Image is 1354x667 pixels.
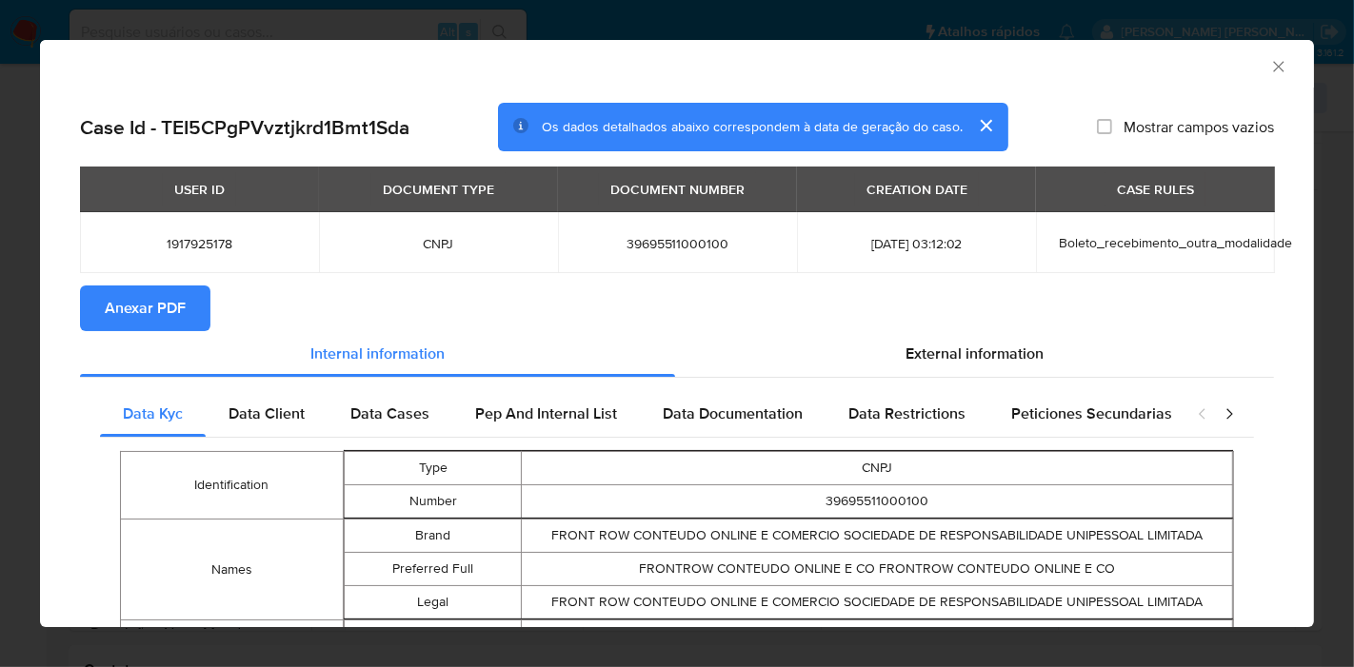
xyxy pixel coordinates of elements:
td: Names [121,519,344,619]
div: USER ID [163,173,236,206]
td: Type [344,451,522,484]
h2: Case Id - TEI5CPgPVvztjkrd1Bmt1Sda [80,114,409,139]
span: External information [906,343,1044,364]
td: FRONTROW CONTEUDO ONLINE E CO FRONTROW CONTEUDO ONLINE E CO [522,552,1233,585]
td: Number [344,484,522,518]
div: Detailed info [80,331,1274,377]
div: Detailed internal info [100,391,1178,437]
div: CREATION DATE [855,173,979,206]
span: Data Cases [350,402,429,424]
div: DOCUMENT NUMBER [599,173,756,206]
td: Legal [344,585,522,618]
input: Mostrar campos vazios [1097,119,1112,134]
span: Data Client [229,402,305,424]
div: CASE RULES [1105,173,1205,206]
td: 39695511000100 [522,484,1233,518]
div: closure-recommendation-modal [40,40,1314,627]
td: Identification [121,451,344,519]
button: Anexar PDF [80,285,210,331]
span: Data Documentation [663,402,803,424]
span: Internal information [310,343,445,364]
span: [DATE] 03:12:02 [820,235,1013,252]
td: 7490104 [522,619,1233,653]
span: 1917925178 [103,235,296,252]
td: CNPJ [522,451,1233,484]
div: DOCUMENT TYPE [371,173,506,206]
button: cerrar [963,103,1008,148]
span: Pep And Internal List [475,402,617,424]
td: Preferred Full [344,552,522,585]
span: CNPJ [342,235,535,252]
button: Fechar a janela [1269,57,1286,74]
span: Mostrar campos vazios [1124,117,1274,136]
span: Peticiones Secundarias [1011,402,1172,424]
span: Anexar PDF [105,287,186,329]
td: Code [344,619,522,653]
span: 39695511000100 [581,235,774,252]
span: Data Kyc [123,402,183,424]
td: FRONT ROW CONTEUDO ONLINE E COMERCIO SOCIEDADE DE RESPONSABILIDADE UNIPESSOAL LIMITADA [522,519,1233,552]
span: Boleto_recebimento_outra_modalidade [1059,233,1292,252]
td: FRONT ROW CONTEUDO ONLINE E COMERCIO SOCIEDADE DE RESPONSABILIDADE UNIPESSOAL LIMITADA [522,585,1233,618]
span: Os dados detalhados abaixo correspondem à data de geração do caso. [542,117,963,136]
td: Brand [344,519,522,552]
span: Data Restrictions [848,402,966,424]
